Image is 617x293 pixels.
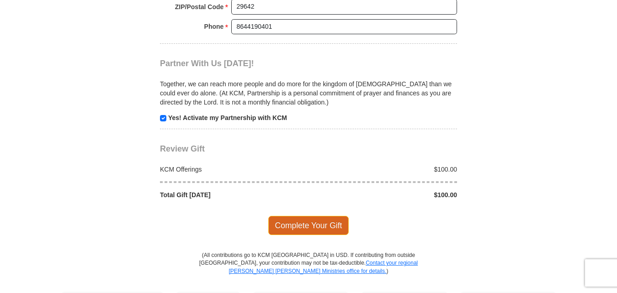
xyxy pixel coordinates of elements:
span: Review Gift [160,144,205,153]
div: KCM Offerings [155,165,309,174]
div: Total Gift [DATE] [155,190,309,199]
div: $100.00 [308,165,462,174]
strong: Yes! Activate my Partnership with KCM [168,114,287,121]
div: $100.00 [308,190,462,199]
span: Complete Your Gift [268,216,349,235]
strong: Phone [204,20,224,33]
p: Together, we can reach more people and do more for the kingdom of [DEMOGRAPHIC_DATA] than we coul... [160,79,457,107]
strong: ZIP/Postal Code [175,0,224,13]
a: Contact your regional [PERSON_NAME] [PERSON_NAME] Ministries office for details. [229,260,418,274]
p: (All contributions go to KCM [GEOGRAPHIC_DATA] in USD. If contributing from outside [GEOGRAPHIC_D... [199,251,418,291]
span: Partner With Us [DATE]! [160,59,254,68]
